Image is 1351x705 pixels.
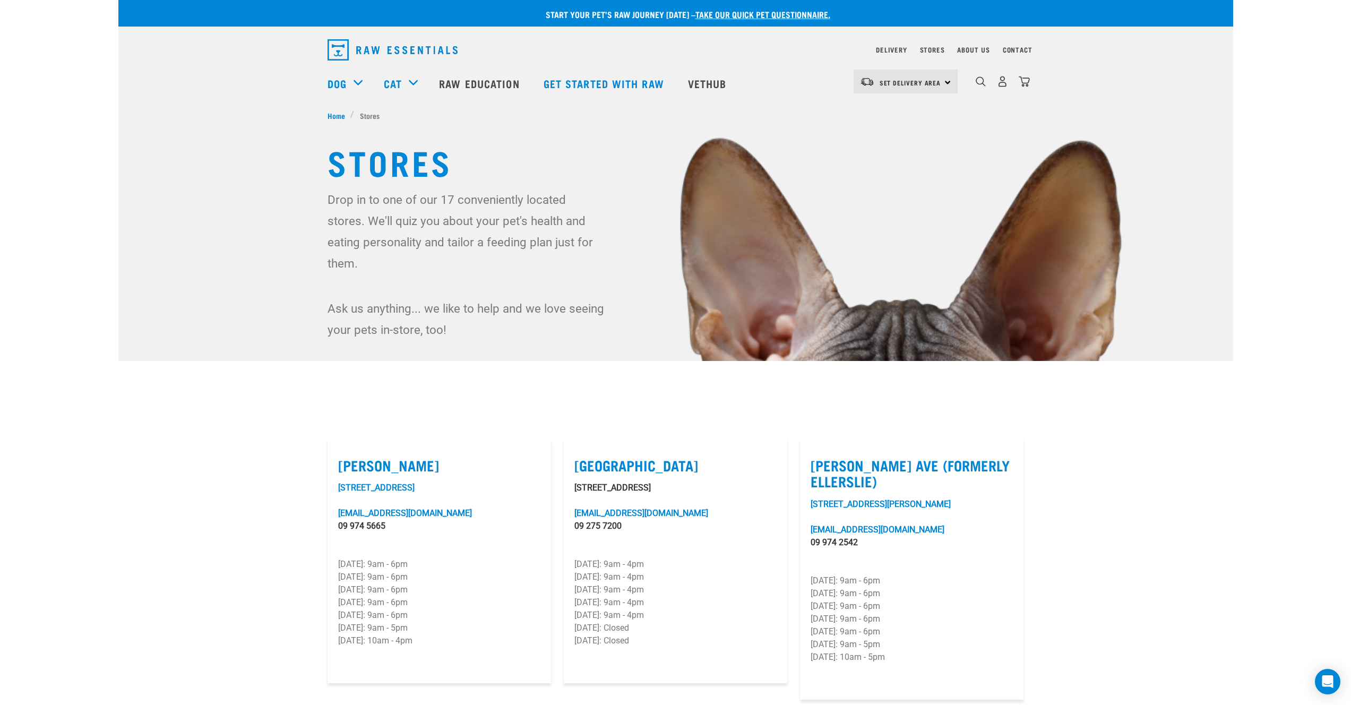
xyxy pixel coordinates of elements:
p: [DATE]: 9am - 6pm [338,609,540,622]
p: [DATE]: 9am - 6pm [811,587,1013,600]
img: Raw Essentials Logo [328,39,458,61]
a: Cat [384,75,402,91]
label: [PERSON_NAME] [338,457,540,474]
a: [EMAIL_ADDRESS][DOMAIN_NAME] [574,508,708,518]
a: Raw Education [428,62,532,105]
a: take our quick pet questionnaire. [695,12,830,16]
p: [DATE]: 9am - 6pm [811,574,1013,587]
p: [DATE]: 9am - 6pm [338,571,540,583]
p: [DATE]: 9am - 4pm [574,571,777,583]
p: [DATE]: 9am - 6pm [338,596,540,609]
p: [DATE]: 9am - 6pm [338,558,540,571]
p: [DATE]: Closed [574,622,777,634]
p: [DATE]: 9am - 4pm [574,609,777,622]
p: [DATE]: 10am - 5pm [811,651,1013,664]
a: [EMAIL_ADDRESS][DOMAIN_NAME] [811,525,944,535]
nav: breadcrumbs [328,110,1024,121]
a: [STREET_ADDRESS] [338,483,415,493]
img: home-icon@2x.png [1019,76,1030,87]
p: Start your pet’s raw journey [DATE] – [126,8,1241,21]
a: [STREET_ADDRESS][PERSON_NAME] [811,499,951,509]
nav: dropdown navigation [319,35,1032,65]
img: home-icon-1@2x.png [976,76,986,87]
p: [DATE]: 10am - 4pm [338,634,540,647]
div: Open Intercom Messenger [1315,669,1340,694]
label: [GEOGRAPHIC_DATA] [574,457,777,474]
p: Drop in to one of our 17 conveniently located stores. We'll quiz you about your pet's health and ... [328,189,606,274]
p: [DATE]: 9am - 6pm [338,583,540,596]
p: [DATE]: 9am - 6pm [811,625,1013,638]
p: [DATE]: 9am - 4pm [574,596,777,609]
a: Stores [920,48,945,51]
span: Set Delivery Area [880,81,941,84]
img: user.png [997,76,1008,87]
p: [DATE]: 9am - 4pm [574,583,777,596]
a: 09 974 2542 [811,537,858,547]
nav: dropdown navigation [118,62,1233,105]
p: [DATE]: 9am - 5pm [338,622,540,634]
p: [DATE]: 9am - 4pm [574,558,777,571]
span: Home [328,110,345,121]
p: [DATE]: 9am - 6pm [811,600,1013,613]
a: 09 974 5665 [338,521,385,531]
img: van-moving.png [860,77,874,87]
p: Ask us anything... we like to help and we love seeing your pets in-store, too! [328,298,606,340]
a: Contact [1003,48,1032,51]
p: [STREET_ADDRESS] [574,482,777,494]
p: [DATE]: Closed [574,634,777,647]
a: About Us [957,48,989,51]
a: Delivery [876,48,907,51]
h1: Stores [328,142,1024,180]
a: [EMAIL_ADDRESS][DOMAIN_NAME] [338,508,472,518]
label: [PERSON_NAME] Ave (Formerly Ellerslie) [811,457,1013,489]
p: [DATE]: 9am - 5pm [811,638,1013,651]
p: [DATE]: 9am - 6pm [811,613,1013,625]
a: Home [328,110,351,121]
a: 09 275 7200 [574,521,622,531]
a: Dog [328,75,347,91]
a: Get started with Raw [533,62,677,105]
a: Vethub [677,62,740,105]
